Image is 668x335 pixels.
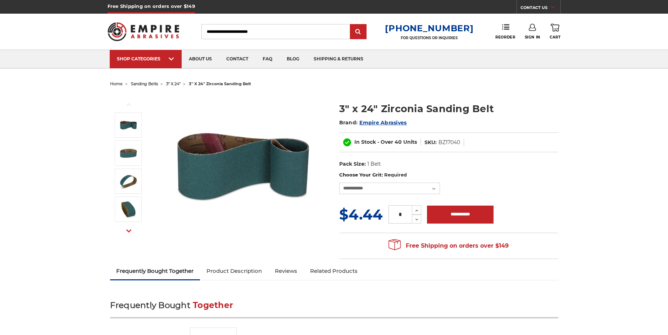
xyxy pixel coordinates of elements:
img: 3" x 24" Sanding Belt - Zirc [119,200,137,218]
dd: BZ17040 [438,139,460,146]
a: Reorder [495,24,515,39]
label: Choose Your Grit: [339,171,558,179]
img: 3" x 24" Zirconia Sanding Belt [119,116,137,134]
a: Frequently Bought Together [110,263,200,279]
a: Empire Abrasives [359,119,406,126]
div: SHOP CATEGORIES [117,56,174,61]
a: contact [219,50,255,68]
a: shipping & returns [306,50,371,68]
a: CONTACT US [521,4,560,14]
button: Next [120,223,137,239]
a: Related Products [304,263,364,279]
small: Required [384,172,407,178]
span: Cart [550,35,560,40]
span: $4.44 [339,206,383,223]
button: Previous [120,97,137,113]
span: Brand: [339,119,358,126]
dt: SKU: [424,139,437,146]
img: 3" x 24" Sanding Belt - Zirconia [119,144,137,162]
p: FOR QUESTIONS OR INQUIRIES [385,36,473,40]
img: 3" x 24" Zirc Sanding Belt [119,172,137,190]
dt: Pack Size: [339,160,366,168]
a: Product Description [200,263,268,279]
a: home [110,81,123,86]
a: blog [280,50,306,68]
span: Together [193,300,233,310]
span: Reorder [495,35,515,40]
a: [PHONE_NUMBER] [385,23,473,33]
span: Sign In [525,35,540,40]
img: 3" x 24" Zirconia Sanding Belt [172,94,315,238]
span: In Stock [354,139,376,145]
dd: 1 Belt [367,160,381,168]
a: faq [255,50,280,68]
h1: 3" x 24" Zirconia Sanding Belt [339,102,558,116]
span: 3" x 24" zirconia sanding belt [189,81,251,86]
span: Units [403,139,417,145]
a: about us [182,50,219,68]
img: Empire Abrasives [108,18,180,46]
input: Submit [351,25,365,39]
span: Free Shipping on orders over $149 [388,239,509,253]
a: Reviews [268,263,304,279]
a: 3" x 24" [166,81,181,86]
span: - Over [377,139,393,145]
a: Cart [550,24,560,40]
span: Frequently Bought [110,300,190,310]
a: sanding belts [131,81,158,86]
span: 40 [395,139,402,145]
